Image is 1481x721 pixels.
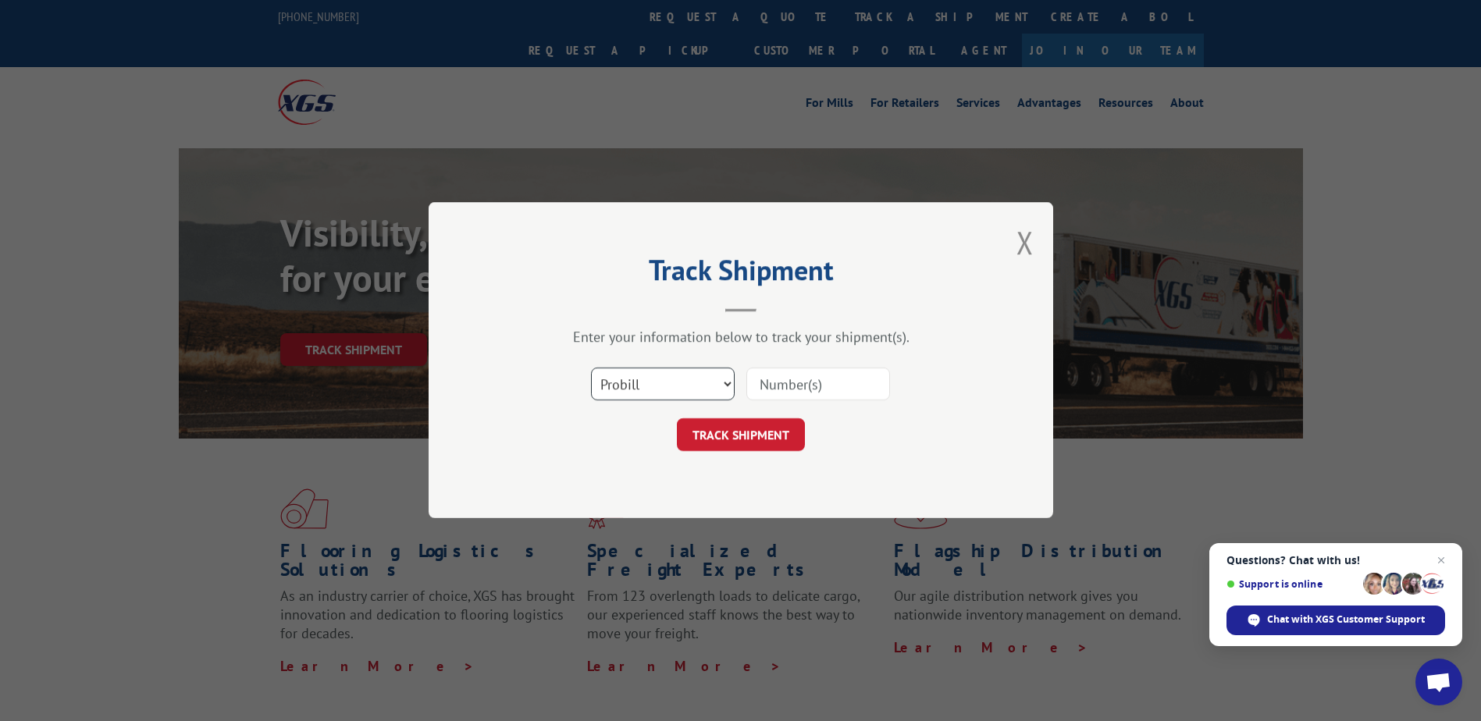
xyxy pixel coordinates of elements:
span: Close chat [1432,551,1451,570]
span: Support is online [1226,578,1358,590]
div: Chat with XGS Customer Support [1226,606,1445,635]
h2: Track Shipment [507,259,975,289]
button: TRACK SHIPMENT [677,419,805,452]
button: Close modal [1016,222,1034,263]
span: Questions? Chat with us! [1226,554,1445,566]
div: Enter your information below to track your shipment(s). [507,329,975,346]
span: Chat with XGS Customer Support [1267,613,1425,627]
input: Number(s) [746,368,890,401]
div: Open chat [1415,659,1462,705]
